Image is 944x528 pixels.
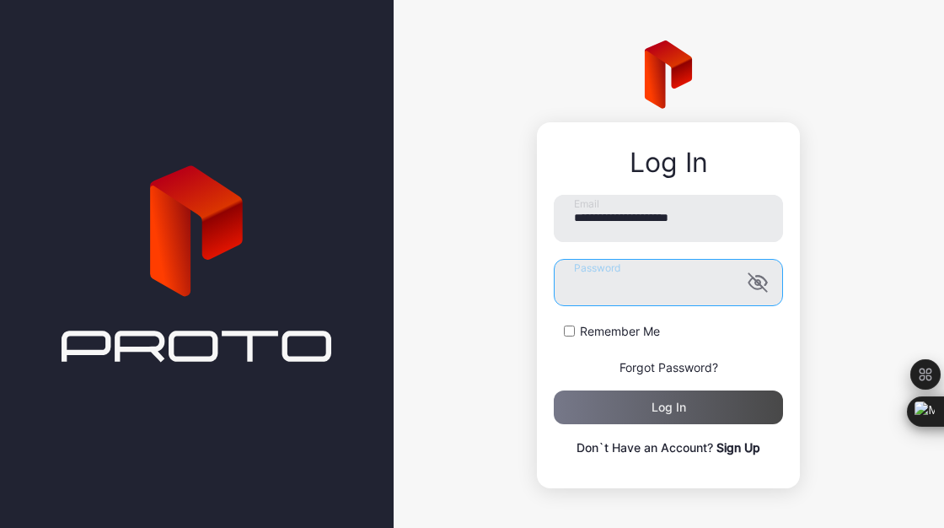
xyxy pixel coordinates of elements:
[554,195,783,242] input: Email
[580,323,660,340] label: Remember Me
[554,391,783,424] button: Log in
[716,440,760,455] a: Sign Up
[619,360,718,374] a: Forgot Password?
[554,259,783,306] input: Password
[554,148,783,178] div: Log In
[748,272,768,293] button: Password
[652,401,686,414] div: Log in
[554,438,783,458] p: Don`t Have an Account?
